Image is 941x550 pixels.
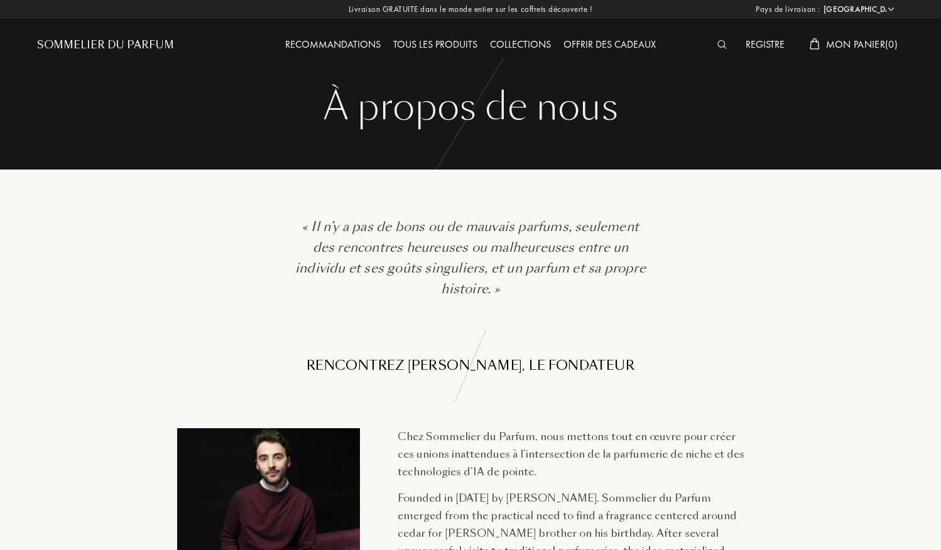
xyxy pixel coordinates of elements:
[756,4,820,14] font: Pays de livraison :
[746,38,785,51] font: Registre
[324,80,618,132] font: À propos de nous
[563,38,656,51] font: Offrir des cadeaux
[398,429,744,479] font: Chez Sommelier du Parfum, nous mettons tout en œuvre pour créer ces unions inattendues à l’inters...
[393,38,477,51] font: Tous les produits
[37,38,174,53] a: Sommelier du Parfum
[295,218,646,298] font: « Il n’y a pas de bons ou de mauvais parfums, seulement des rencontres heureuses ou malheureuses ...
[739,38,791,51] a: Registre
[37,38,174,52] font: Sommelier du Parfum
[826,38,885,51] font: Mon panier
[285,38,381,51] font: Recommandations
[895,38,898,51] font: )
[717,40,727,49] img: search_icn_white.svg
[810,38,820,50] img: cart_white.svg
[387,38,484,51] a: Tous les produits
[307,357,634,374] font: RENCONTREZ [PERSON_NAME], LE FONDATEUR
[888,38,894,51] font: 0
[557,38,662,51] a: Offrir des cadeaux
[349,4,593,14] font: Livraison GRATUITE dans le monde entier sur les coffrets découverte !
[279,38,387,51] a: Recommandations
[484,38,557,51] a: Collections
[490,38,551,51] font: Collections
[885,38,888,51] font: (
